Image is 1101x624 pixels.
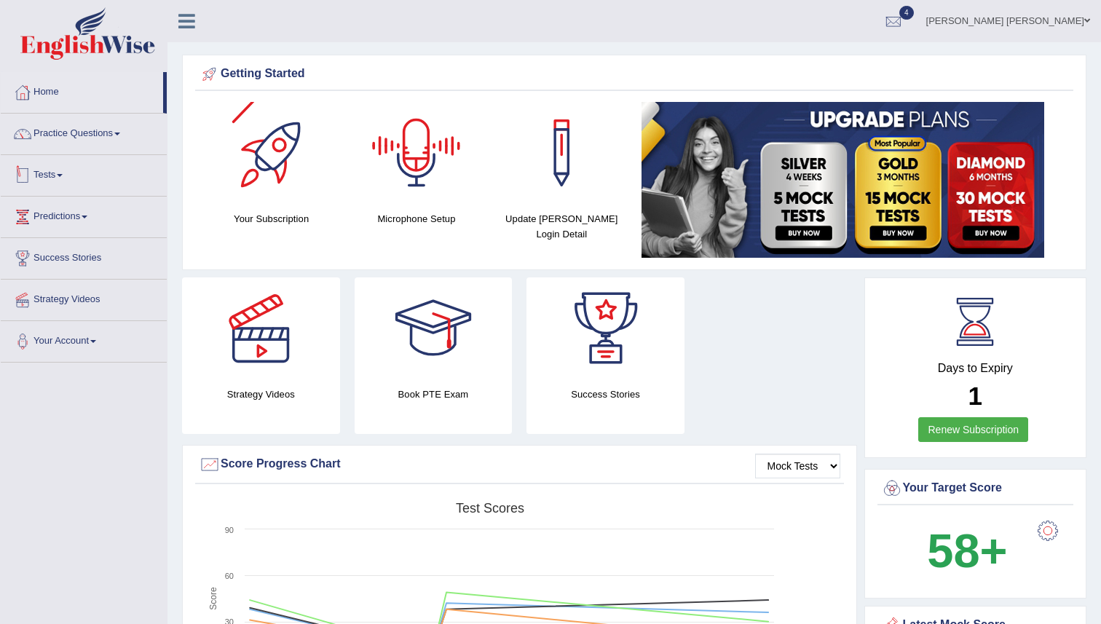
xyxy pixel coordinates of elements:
h4: Strategy Videos [182,387,340,402]
div: Score Progress Chart [199,454,840,475]
a: Success Stories [1,238,167,275]
a: Home [1,72,163,108]
h4: Book PTE Exam [355,387,513,402]
text: 90 [225,526,234,534]
a: Tests [1,155,167,191]
h4: Update [PERSON_NAME] Login Detail [497,211,627,242]
span: 4 [899,6,914,20]
h4: Microphone Setup [351,211,481,226]
b: 1 [968,382,982,410]
a: Practice Questions [1,114,167,150]
img: small5.jpg [642,102,1044,258]
a: Predictions [1,197,167,233]
b: 58+ [927,524,1007,577]
div: Getting Started [199,63,1070,85]
h4: Success Stories [526,387,684,402]
tspan: Test scores [456,501,524,516]
tspan: Score [208,587,218,610]
a: Renew Subscription [918,417,1028,442]
h4: Your Subscription [206,211,336,226]
a: Your Account [1,321,167,358]
div: Your Target Score [881,478,1070,499]
h4: Days to Expiry [881,362,1070,375]
a: Strategy Videos [1,280,167,316]
text: 60 [225,572,234,580]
